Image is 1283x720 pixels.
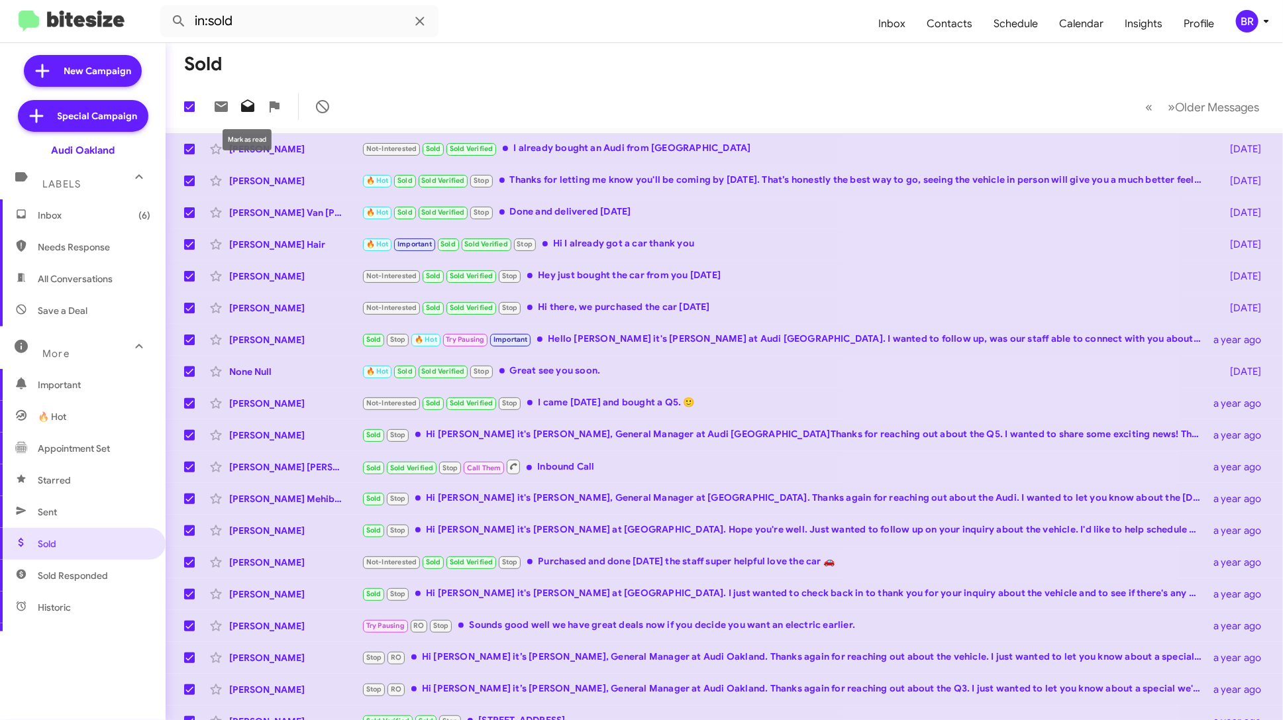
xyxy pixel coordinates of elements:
span: Stop [390,590,406,598]
span: Sold Verified [450,558,493,566]
span: RO [391,685,401,694]
div: a year ago [1209,524,1272,537]
span: Stop [502,399,518,407]
div: [DATE] [1209,238,1272,251]
nav: Page navigation example [1138,93,1267,121]
div: None Null [229,365,362,378]
div: a year ago [1209,683,1272,696]
span: RO [413,621,424,630]
span: Sold [366,335,382,344]
span: Starred [38,474,71,487]
a: New Campaign [24,55,142,87]
span: 🔥 Hot [366,240,389,248]
div: [DATE] [1209,301,1272,315]
span: Appointment Set [38,442,110,455]
span: RO [391,653,401,662]
a: Insights [1114,5,1173,43]
div: [PERSON_NAME] [229,588,362,601]
a: Special Campaign [18,100,148,132]
div: Sounds good well we have great deals now if you decide you want an electric earlier. [362,618,1209,633]
div: Mark as read [223,129,272,150]
a: Inbox [868,5,916,43]
div: Hi [PERSON_NAME] it’s [PERSON_NAME], General Manager at Audi Oakland. Thanks again for reaching o... [362,682,1209,697]
span: Important [397,240,432,248]
span: Sold [426,272,441,280]
span: Sold Verified [390,464,434,472]
span: Call Them [467,464,501,472]
div: [DATE] [1209,365,1272,378]
span: Sold Verified [421,176,465,185]
span: Sold [397,176,413,185]
span: Try Pausing [366,621,405,630]
a: Schedule [983,5,1049,43]
span: Sold [38,537,56,550]
div: [PERSON_NAME] Van [PERSON_NAME] [229,206,362,219]
div: [PERSON_NAME] [229,651,362,664]
div: I already bought an Audi from [GEOGRAPHIC_DATA] [362,141,1209,156]
div: Done and delivered [DATE] [362,205,1209,220]
span: Not-Interested [366,558,417,566]
div: a year ago [1209,429,1272,442]
span: Sold [426,303,441,312]
span: (6) [138,209,150,222]
span: Older Messages [1175,100,1259,115]
span: Sold Verified [421,367,465,376]
div: Great see you soon. [362,364,1209,379]
span: « [1145,99,1153,115]
div: [PERSON_NAME] [229,301,362,315]
div: [PERSON_NAME] Mehibel [229,492,362,505]
div: a year ago [1209,651,1272,664]
div: Hi [PERSON_NAME] it's [PERSON_NAME] at [GEOGRAPHIC_DATA]. I just wanted to check back in to thank... [362,586,1209,601]
div: Hi [PERSON_NAME] it's [PERSON_NAME], General Manager at Audi [GEOGRAPHIC_DATA]Thanks for reaching... [362,427,1209,442]
div: Hi there, we purchased the car [DATE] [362,300,1209,315]
span: 🔥 Hot [415,335,437,344]
button: Next [1160,93,1267,121]
span: Sold Verified [450,303,493,312]
div: [PERSON_NAME] [229,397,362,410]
span: Stop [442,464,458,472]
div: [PERSON_NAME] [229,270,362,283]
span: Stop [474,176,489,185]
span: Labels [42,178,81,190]
span: Contacts [916,5,983,43]
div: BR [1236,10,1258,32]
a: Profile [1173,5,1225,43]
button: Previous [1137,93,1160,121]
a: Calendar [1049,5,1114,43]
span: Stop [366,685,382,694]
span: Not-Interested [366,144,417,153]
span: Sold [366,590,382,598]
span: All Conversations [38,272,113,285]
div: I came [DATE] and bought a Q5. 🙂 [362,395,1209,411]
span: Sold [397,367,413,376]
div: [PERSON_NAME] [229,683,362,696]
span: Sold Verified [450,272,493,280]
span: Sold [366,464,382,472]
span: Save a Deal [38,304,87,317]
div: a year ago [1209,333,1272,346]
div: [PERSON_NAME] [229,524,362,537]
div: [PERSON_NAME] [PERSON_NAME] [229,460,362,474]
span: Sold Responded [38,569,108,582]
span: Stop [502,272,518,280]
span: Stop [390,494,406,503]
div: Thanks for letting me know you'll be coming by [DATE]. That’s honestly the best way to go, seeing... [362,173,1209,188]
span: 🔥 Hot [366,176,389,185]
span: Try Pausing [446,335,484,344]
h1: Sold [184,54,223,75]
span: 🔥 Hot [366,208,389,217]
span: More [42,348,70,360]
span: Sold [426,558,441,566]
span: Sold [366,526,382,535]
span: Sold [426,144,441,153]
div: Hi [PERSON_NAME] it's [PERSON_NAME], General Manager at [GEOGRAPHIC_DATA]. Thanks again for reach... [362,491,1209,506]
span: Stop [517,240,533,248]
span: Sold [426,399,441,407]
span: New Campaign [64,64,131,77]
span: Sold Verified [464,240,508,248]
span: Stop [474,208,489,217]
span: Sold [366,494,382,503]
span: Sold Verified [450,144,493,153]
